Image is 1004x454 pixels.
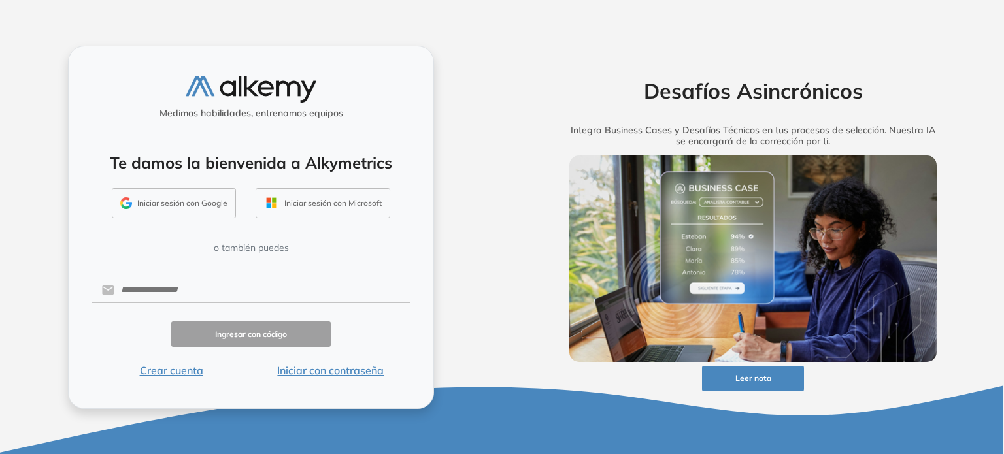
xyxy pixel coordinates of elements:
[702,366,804,391] button: Leer nota
[120,197,132,209] img: GMAIL_ICON
[549,78,957,103] h2: Desafíos Asincrónicos
[186,76,316,103] img: logo-alkemy
[264,195,279,210] img: OUTLOOK_ICON
[569,155,937,362] img: img-more-info
[92,363,251,378] button: Crear cuenta
[251,363,410,378] button: Iniciar con contraseña
[86,154,416,172] h4: Te damos la bienvenida a Alkymetrics
[74,108,428,119] h5: Medimos habilidades, entrenamos equipos
[549,125,957,147] h5: Integra Business Cases y Desafíos Técnicos en tus procesos de selección. Nuestra IA se encargará ...
[256,188,390,218] button: Iniciar sesión con Microsoft
[769,303,1004,454] div: Widget de chat
[769,303,1004,454] iframe: Chat Widget
[214,241,289,255] span: o también puedes
[112,188,236,218] button: Iniciar sesión con Google
[171,321,331,347] button: Ingresar con código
